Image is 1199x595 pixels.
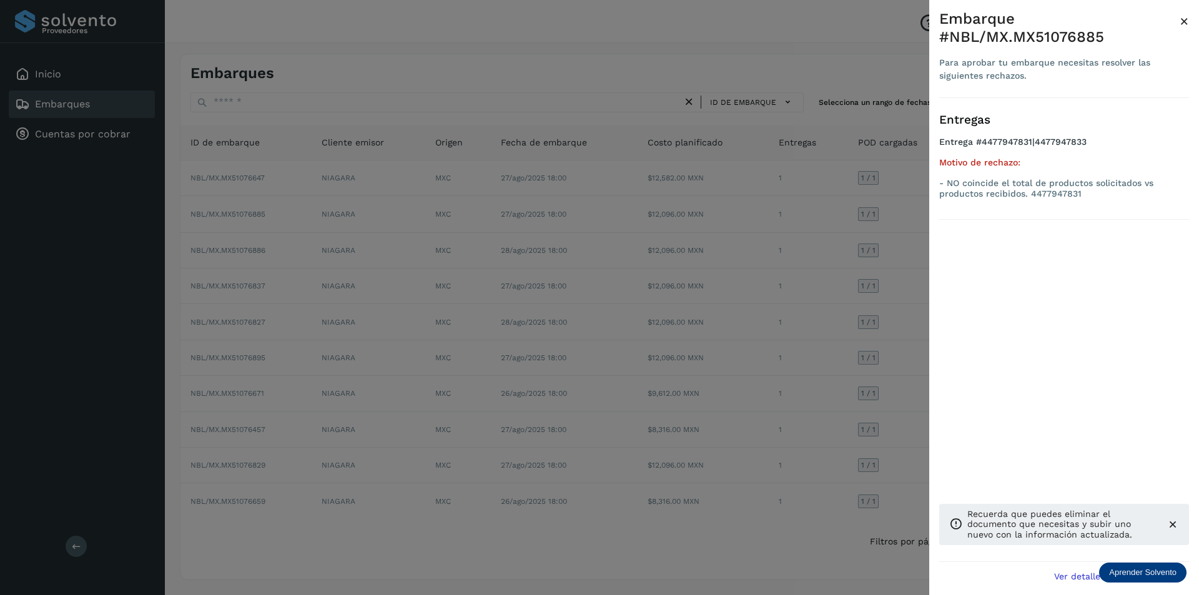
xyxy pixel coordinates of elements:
[939,10,1180,46] div: Embarque #NBL/MX.MX51076885
[939,157,1189,168] h5: Motivo de rechazo:
[939,178,1189,199] p: - NO coincide el total de productos solicitados vs productos recibidos. 4477947831
[1099,563,1187,583] div: Aprender Solvento
[939,113,1189,127] h3: Entregas
[1054,572,1161,581] span: Ver detalle de embarque
[1109,568,1177,578] p: Aprender Solvento
[1180,12,1189,30] span: ×
[1180,10,1189,32] button: Close
[967,509,1157,540] p: Recuerda que puedes eliminar el documento que necesitas y subir uno nuevo con la información actu...
[1047,562,1189,590] button: Ver detalle de embarque
[939,56,1180,82] div: Para aprobar tu embarque necesitas resolver las siguientes rechazos.
[939,137,1189,157] h4: Entrega #4477947831|4477947833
